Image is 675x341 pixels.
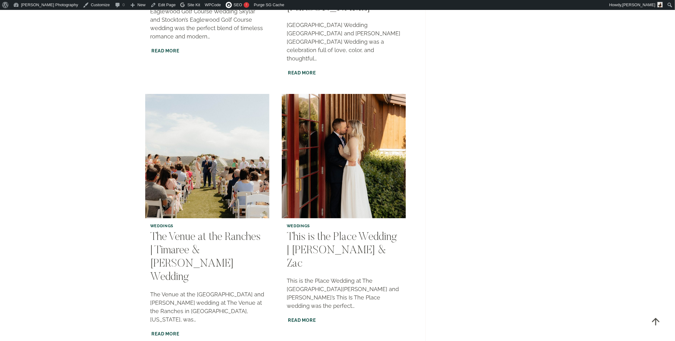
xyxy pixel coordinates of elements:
[287,277,401,310] p: This is the Place Wedding at The [GEOGRAPHIC_DATA][PERSON_NAME] and [PERSON_NAME]’s This Is The P...
[287,232,397,270] a: This is the Place Wedding | [PERSON_NAME] & Zac
[150,330,181,338] a: Read More
[145,94,269,218] img: The Venue at the Ranches | Timaree & Corbin’s Wedding
[287,224,310,228] a: Weddings
[287,316,317,324] a: Read More
[150,47,181,55] a: Read More
[282,94,406,218] img: This is the Place Wedding | Lyndsey & Zac
[287,69,317,77] a: Read More
[622,2,655,7] span: [PERSON_NAME]
[150,290,264,324] p: The Venue at the [GEOGRAPHIC_DATA] and [PERSON_NAME] wedding at The Venue at the Ranches in [GEOG...
[187,2,200,7] span: Site Kit
[287,21,401,63] p: [GEOGRAPHIC_DATA] Wedding [GEOGRAPHIC_DATA] and [PERSON_NAME] [GEOGRAPHIC_DATA] Wedding was a cel...
[244,2,249,8] div: !
[234,2,242,7] span: SEO
[646,312,666,332] a: Scroll to top
[150,7,264,41] p: Eaglewood Golf Course Wedding Skylar and Stockton’s Eaglewood Golf Course wedding was the perfect...
[150,224,173,228] a: Weddings
[150,232,260,283] a: The Venue at the Ranches | Timaree & [PERSON_NAME] Wedding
